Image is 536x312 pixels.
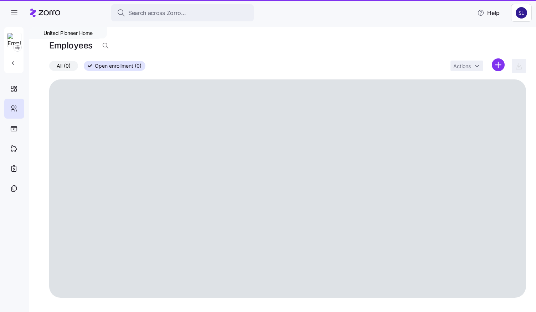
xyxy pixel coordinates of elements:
[49,40,93,51] h1: Employees
[471,6,505,20] button: Help
[29,27,107,39] div: United Pioneer Home
[477,9,500,17] span: Help
[111,4,254,21] button: Search across Zorro...
[128,9,186,17] span: Search across Zorro...
[492,58,505,71] svg: add icon
[57,61,71,71] span: All (0)
[450,61,483,71] button: Actions
[516,7,527,19] img: 9541d6806b9e2684641ca7bfe3afc45a
[7,33,21,47] img: Employer logo
[95,61,141,71] span: Open enrollment (0)
[453,64,471,69] span: Actions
